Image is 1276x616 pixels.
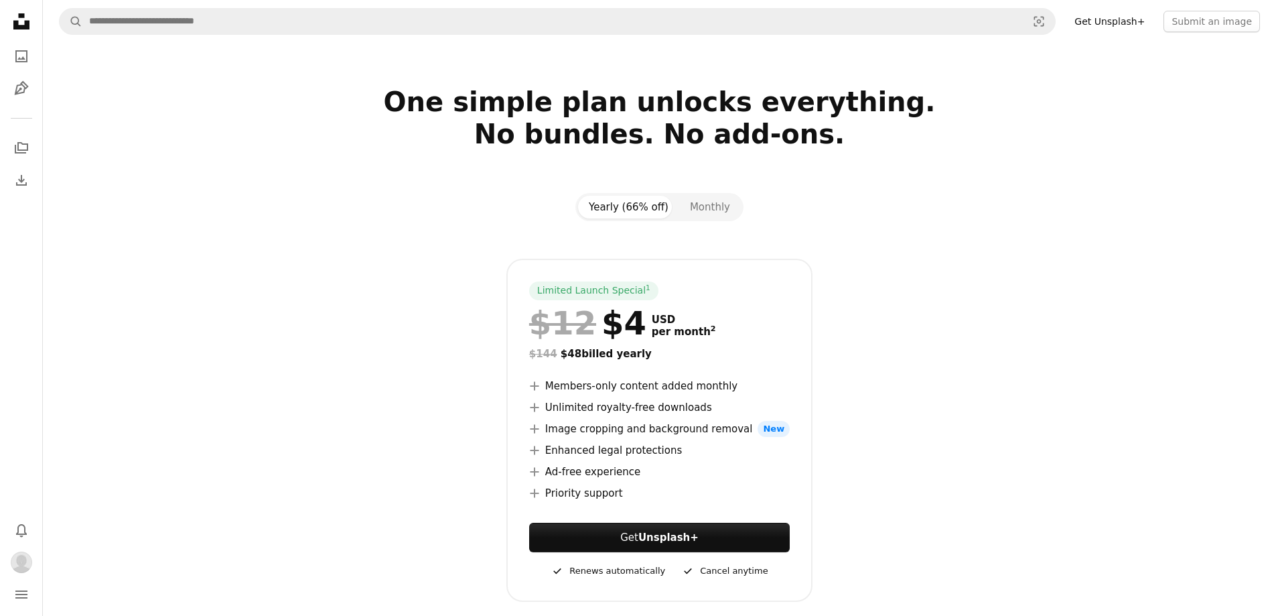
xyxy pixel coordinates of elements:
[1023,9,1055,34] button: Visual search
[711,324,716,333] sup: 2
[8,8,35,38] a: Home — Unsplash
[679,196,741,219] button: Monthly
[529,348,557,360] span: $144
[681,563,768,579] div: Cancel anytime
[11,552,32,573] img: Avatar of user Taalos Inc.
[529,282,658,300] div: Limited Launch Special
[529,399,790,416] li: Unlimited royalty-free downloads
[529,464,790,480] li: Ad-free experience
[529,485,790,501] li: Priority support
[60,9,82,34] button: Search Unsplash
[529,306,596,341] span: $12
[646,284,650,292] sup: 1
[652,314,716,326] span: USD
[8,75,35,102] a: Illustrations
[529,421,790,437] li: Image cropping and background removal
[228,86,1091,182] h2: One simple plan unlocks everything. No bundles. No add-ons.
[638,532,699,544] strong: Unsplash+
[8,43,35,70] a: Photos
[529,378,790,394] li: Members-only content added monthly
[8,549,35,576] button: Profile
[652,326,716,338] span: per month
[529,346,790,362] div: $48 billed yearly
[8,517,35,544] button: Notifications
[8,167,35,194] a: Download History
[529,306,646,341] div: $4
[8,581,35,608] button: Menu
[1163,11,1260,32] button: Submit an image
[758,421,790,437] span: New
[59,8,1056,35] form: Find visuals sitewide
[578,196,679,219] button: Yearly (66% off)
[643,284,653,298] a: 1
[529,442,790,458] li: Enhanced legal protections
[551,563,665,579] div: Renews automatically
[1066,11,1153,32] a: Get Unsplash+
[529,523,790,552] a: GetUnsplash+
[8,135,35,162] a: Collections
[708,326,719,338] a: 2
